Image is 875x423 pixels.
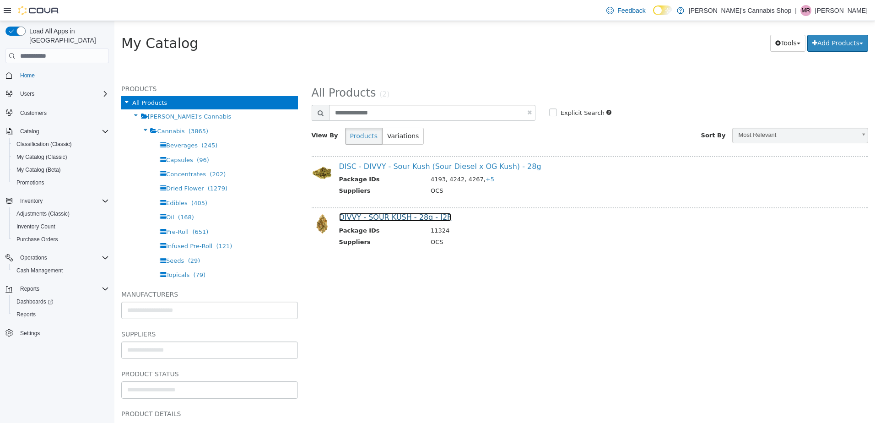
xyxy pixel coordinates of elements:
a: Dashboards [9,295,113,308]
a: Feedback [603,1,649,20]
span: Cash Management [13,265,109,276]
span: My Catalog (Beta) [16,166,61,174]
button: Inventory [16,195,46,206]
span: (79) [79,250,91,257]
h5: Suppliers [7,308,184,319]
th: Suppliers [225,165,309,177]
span: (96) [82,136,95,142]
button: Inventory Count [9,220,113,233]
td: OCS [309,165,734,177]
button: My Catalog (Beta) [9,163,113,176]
a: Promotions [13,177,48,188]
span: Feedback [617,6,645,15]
button: Variations [268,107,309,124]
span: Cannabis [43,107,70,114]
small: (2) [265,69,275,77]
span: MR [802,5,810,16]
label: Explicit Search [444,87,490,97]
span: Classification (Classic) [13,139,109,150]
span: Cash Management [16,267,63,274]
button: Add Products [693,14,754,31]
button: Reports [16,283,43,294]
span: Catalog [20,128,39,135]
span: Users [20,90,34,98]
span: (168) [64,193,80,200]
span: Operations [20,254,47,261]
button: Classification (Classic) [9,138,113,151]
span: Home [16,70,109,81]
span: Settings [16,327,109,339]
td: 11324 [309,205,734,217]
button: Cash Management [9,264,113,277]
span: Inventory Count [13,221,109,232]
a: My Catalog (Classic) [13,152,71,163]
a: Customers [16,108,50,119]
a: Inventory Count [13,221,59,232]
span: Topicals [52,250,75,257]
a: Dashboards [13,296,57,307]
span: (3865) [74,107,94,114]
button: Catalog [16,126,43,137]
span: (245) [87,121,103,128]
span: 4193, 4242, 4267, [316,155,380,162]
h5: Product Status [7,347,184,358]
span: My Catalog [7,14,84,30]
button: Adjustments (Classic) [9,207,113,220]
span: Promotions [13,177,109,188]
button: Purchase Orders [9,233,113,246]
button: Inventory [2,195,113,207]
button: Operations [16,252,51,263]
span: +5 [371,155,380,162]
h5: Manufacturers [7,268,184,279]
span: My Catalog (Classic) [13,152,109,163]
span: Capsules [52,136,79,142]
span: Most Relevant [618,107,741,121]
a: DISC - DIVVY - Sour Kush (Sour Diesel x OG Kush) - 28g [225,141,427,150]
h5: Product Details [7,387,184,398]
div: Marc Riendeau [800,5,811,16]
a: Most Relevant [618,107,754,122]
span: Customers [20,109,47,117]
span: Operations [16,252,109,263]
p: [PERSON_NAME] [815,5,868,16]
span: All Products [18,78,53,85]
span: Load All Apps in [GEOGRAPHIC_DATA] [26,27,109,45]
img: Cova [18,6,59,15]
button: Settings [2,326,113,340]
button: Reports [2,282,113,295]
span: Concentrates [52,150,92,157]
span: Reports [16,283,109,294]
button: Promotions [9,176,113,189]
img: 150 [197,193,218,213]
a: Home [16,70,38,81]
span: Inventory Count [16,223,55,230]
span: Customers [16,107,109,118]
span: Reports [16,311,36,318]
a: Cash Management [13,265,66,276]
span: Pre-Roll [52,207,74,214]
p: [PERSON_NAME]'s Cannabis Shop [689,5,791,16]
span: Purchase Orders [16,236,58,243]
a: DIVVY - SOUR KUSH - 28g - I2F [225,192,337,201]
span: Adjustments (Classic) [13,208,109,219]
a: Purchase Orders [13,234,62,245]
p: | [795,5,797,16]
span: Reports [13,309,109,320]
span: My Catalog (Classic) [16,153,67,161]
span: [PERSON_NAME]'s Cannabis [33,92,117,99]
span: My Catalog (Beta) [13,164,109,175]
th: Package IDs [225,154,309,165]
span: (29) [74,236,86,243]
button: Home [2,69,113,82]
span: (405) [77,179,93,185]
span: Settings [20,330,40,337]
th: Suppliers [225,217,309,228]
span: Seeds [52,236,70,243]
span: Classification (Classic) [16,141,72,148]
img: 150 [197,141,218,162]
button: My Catalog (Classic) [9,151,113,163]
h5: Products [7,62,184,73]
span: (1279) [93,164,113,171]
button: Customers [2,106,113,119]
